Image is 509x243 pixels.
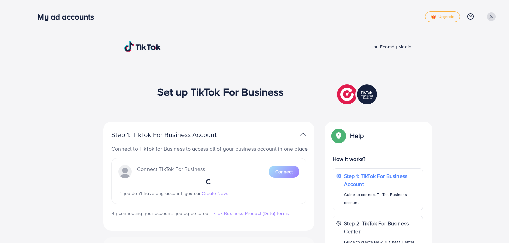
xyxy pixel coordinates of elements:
[157,85,284,98] h1: Set up TikTok For Business
[337,83,379,106] img: TikTok partner
[344,219,419,235] p: Step 2: TikTok For Business Center
[431,14,454,19] span: Upgrade
[350,132,364,140] p: Help
[111,131,238,139] p: Step 1: TikTok For Business Account
[333,155,423,163] p: How it works?
[425,11,460,22] a: tickUpgrade
[344,172,419,188] p: Step 1: TikTok For Business Account
[344,191,419,207] p: Guide to connect TikTok Business account
[431,15,436,19] img: tick
[333,130,345,142] img: Popup guide
[124,41,161,52] img: TikTok
[37,12,99,22] h3: My ad accounts
[373,43,411,50] span: by Ecomdy Media
[300,130,306,139] img: TikTok partner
